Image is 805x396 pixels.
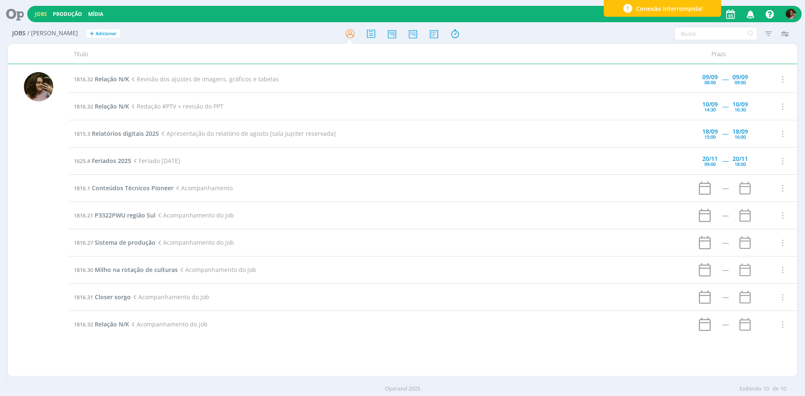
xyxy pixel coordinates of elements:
span: Milho na rotação de culturas [95,266,178,274]
a: 1816.32Relação N/K [74,102,129,110]
div: 09:00 [704,162,716,166]
span: 10 [763,385,769,393]
a: Jobs [35,10,47,18]
div: 18/09 [732,129,748,135]
div: 10/09 [732,101,748,107]
div: 09:00 [735,80,746,85]
div: 16:30 [735,107,746,112]
span: Feriados 2025 [92,157,131,165]
button: N [785,7,797,21]
span: de [772,385,779,393]
button: Jobs [32,11,49,18]
span: Acompanhamento do job [131,293,209,301]
a: 1815.3Relatórios digitais 2025 [74,129,159,137]
div: 14:30 [704,107,716,112]
div: ----- [722,185,728,191]
a: 1816.21P3322PWU região Sul [74,211,156,219]
img: N [786,9,796,19]
a: 1816.32Relação N/K [74,320,129,328]
a: Produção [53,10,82,18]
span: Redação #PTV + revisão do PPT [129,102,223,110]
span: 1816.32 [74,103,93,110]
div: 20/11 [732,156,748,162]
a: 1625.4Feriados 2025 [74,157,131,165]
div: ----- [722,212,728,218]
span: 1815.3 [74,130,90,137]
span: 10 [780,385,786,393]
span: Conteúdos Técnicos Pioneer [92,184,174,192]
a: 1816.30Milho na rotação de culturas [74,266,178,274]
button: +Adicionar [86,29,120,38]
span: + [90,29,94,38]
span: Relação N/K [95,102,129,110]
span: Relação N/K [95,75,129,83]
span: Jobs [12,30,26,37]
span: 1816.32 [74,75,93,83]
a: Mídia [88,10,103,18]
button: Mídia [86,11,106,18]
input: Busca [674,27,758,40]
span: 1816.31 [74,293,93,301]
span: Acompanhamento do job [156,238,234,246]
span: ----- [722,102,728,110]
div: 10/09 [702,101,718,107]
span: Acompanhamento do job [156,211,234,219]
span: ----- [722,157,728,165]
div: ----- [722,294,728,300]
div: 08:00 [704,80,716,85]
img: N [24,72,53,101]
span: 1816.27 [74,239,93,246]
div: 09/09 [702,74,718,80]
span: 1625.4 [74,157,90,165]
div: 15:00 [704,135,716,139]
span: Adicionar [96,31,117,36]
a: 1816.27Sistema de produção [74,238,156,246]
span: Feriado [DATE] [131,157,180,165]
span: Exibindo [740,385,761,393]
div: Prazo [672,44,766,64]
div: 16:00 [735,135,746,139]
a: 1816.32Relação N/K [74,75,129,83]
div: ----- [722,240,728,246]
div: Título [69,44,672,64]
span: Apresentação do relatório de agosto [sala Jupiter reservada] [159,129,336,137]
span: Relação N/K [95,320,129,328]
span: 1816.32 [74,321,93,328]
span: 1816.30 [74,266,93,274]
span: Acompanhamento do job [129,320,208,328]
span: Revisão dos ajustes de imagens, gráficos e tabelas [129,75,279,83]
span: 1816.1 [74,184,90,192]
span: / [PERSON_NAME] [27,30,78,37]
span: P3322PWU região Sul [95,211,156,219]
button: Produção [50,11,85,18]
span: Conexão interrompida! [636,4,703,13]
span: Acompanhamento [174,184,233,192]
div: 20/11 [702,156,718,162]
span: ----- [722,129,728,137]
a: 1816.31Closer sorgo [74,293,131,301]
span: Sistema de produção [95,238,156,246]
div: 09/09 [732,74,748,80]
a: 1816.1Conteúdos Técnicos Pioneer [74,184,174,192]
div: 18:00 [735,162,746,166]
span: Closer sorgo [95,293,131,301]
div: ----- [722,321,728,327]
div: 18/09 [702,129,718,135]
span: ----- [722,75,728,83]
span: Relatórios digitais 2025 [92,129,159,137]
span: 1816.21 [74,212,93,219]
div: ----- [722,267,728,273]
span: Acompanhamento do job [178,266,256,274]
